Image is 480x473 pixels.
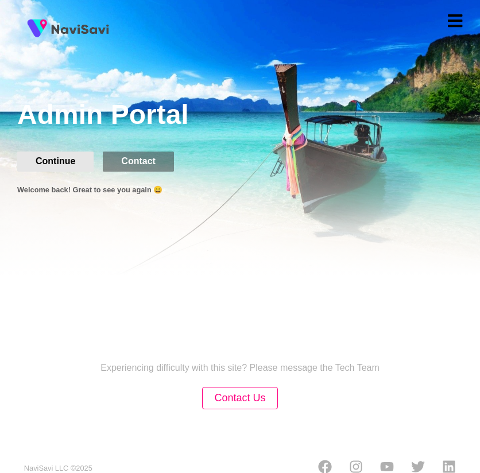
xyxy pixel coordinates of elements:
[103,152,174,171] button: Contact
[24,464,92,473] small: NaviSavi LLC © 2025
[17,99,480,133] h1: Admin Portal
[202,393,277,403] a: Contact Us
[23,14,52,43] img: fireSpot
[52,23,109,34] img: fireSpot
[202,387,277,409] button: Contact Us
[17,156,103,166] a: Continue
[103,156,183,166] a: Contact
[100,363,380,373] p: Experiencing difficulty with this site? Please message the Tech Team
[17,152,94,171] button: Continue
